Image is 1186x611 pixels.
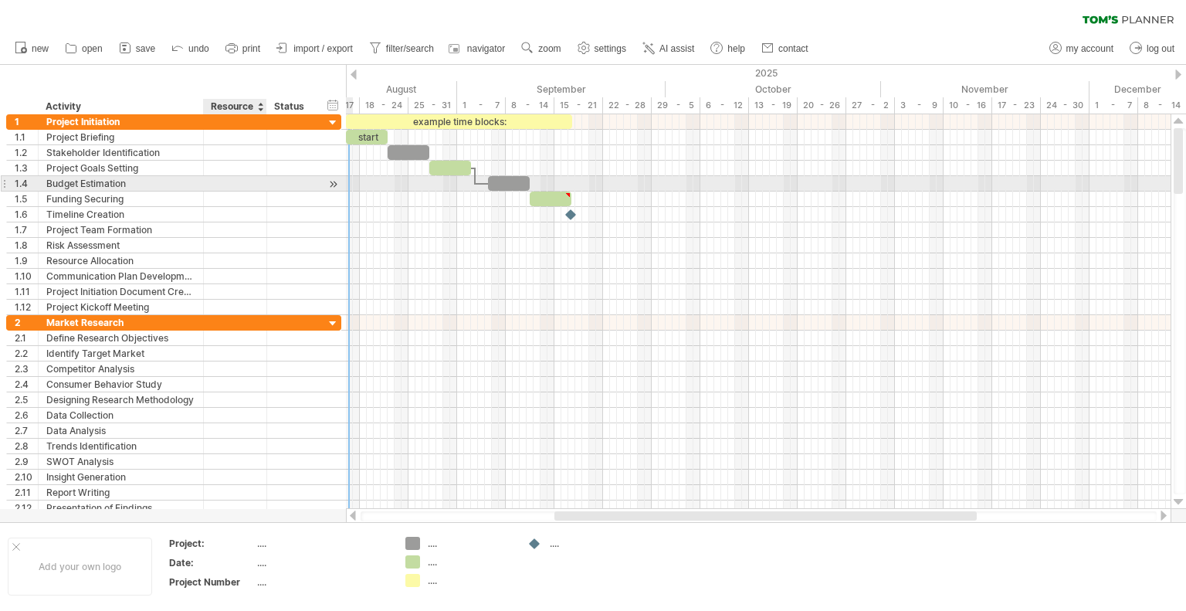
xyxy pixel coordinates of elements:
div: 13 - 19 [749,97,798,114]
div: Project Goals Setting [46,161,195,175]
div: 1.6 [15,207,38,222]
div: 1.9 [15,253,38,268]
div: 1.8 [15,238,38,253]
div: Market Research [46,315,195,330]
div: Timeline Creation [46,207,195,222]
div: 1.7 [15,222,38,237]
a: help [707,39,750,59]
a: my account [1045,39,1118,59]
a: zoom [517,39,565,59]
div: Project Briefing [46,130,195,144]
div: Project: [169,537,254,550]
span: zoom [538,43,561,54]
span: undo [188,43,209,54]
div: Presentation of Findings [46,501,195,515]
div: Status [274,99,308,114]
span: contact [778,43,808,54]
div: Trends Identification [46,439,195,453]
a: contact [757,39,813,59]
div: Activity [46,99,195,114]
div: Consumer Behavior Study [46,377,195,392]
div: September 2025 [457,81,666,97]
div: Risk Assessment [46,238,195,253]
div: 18 - 24 [360,97,408,114]
div: 1.2 [15,145,38,160]
div: 2.6 [15,408,38,423]
a: settings [574,39,631,59]
div: 2.1 [15,331,38,345]
div: Resource Allocation [46,253,195,268]
div: 1 [15,114,38,129]
div: Insight Generation [46,470,195,484]
div: 1.5 [15,192,38,206]
div: 2.2 [15,346,38,361]
div: 20 - 26 [798,97,846,114]
div: scroll to activity [326,176,341,192]
span: import / export [293,43,353,54]
a: new [11,39,53,59]
a: print [222,39,265,59]
div: SWOT Analysis [46,454,195,469]
div: 2.10 [15,470,38,484]
div: 2.12 [15,501,38,515]
span: save [136,43,155,54]
div: .... [257,537,387,550]
div: 3 - 9 [895,97,944,114]
div: 1.4 [15,176,38,191]
div: Data Analysis [46,423,195,438]
span: help [727,43,745,54]
a: navigator [446,39,510,59]
a: open [61,39,107,59]
div: 22 - 28 [603,97,652,114]
div: Competitor Analysis [46,362,195,376]
div: Report Writing [46,485,195,500]
span: settings [595,43,626,54]
div: 10 - 16 [944,97,992,114]
div: Project Kickoff Meeting [46,300,195,314]
div: 2.11 [15,485,38,500]
div: 2.4 [15,377,38,392]
a: log out [1126,39,1179,59]
div: 1 - 7 [1089,97,1138,114]
div: example time blocks: [346,114,572,129]
div: October 2025 [666,81,881,97]
span: my account [1066,43,1113,54]
div: Define Research Objectives [46,331,195,345]
div: Project Team Formation [46,222,195,237]
div: 27 - 2 [846,97,895,114]
div: .... [257,556,387,569]
div: 1 - 7 [457,97,506,114]
div: Date: [169,556,254,569]
div: .... [428,555,512,569]
span: open [82,43,103,54]
span: new [32,43,49,54]
div: start [346,130,388,144]
div: 15 - 21 [554,97,603,114]
div: 2.7 [15,423,38,438]
a: AI assist [639,39,699,59]
div: 1.3 [15,161,38,175]
div: 2.8 [15,439,38,453]
div: 8 - 14 [506,97,554,114]
div: Funding Securing [46,192,195,206]
div: 17 - 23 [992,97,1041,114]
div: 1.11 [15,284,38,299]
a: undo [168,39,214,59]
div: Project Number [169,575,254,589]
div: 2 [15,315,38,330]
div: 2.9 [15,454,38,469]
div: 2.5 [15,392,38,407]
div: 1.1 [15,130,38,144]
div: Designing Research Methodology [46,392,195,407]
div: Project Initiation [46,114,195,129]
div: August 2025 [242,81,457,97]
a: filter/search [365,39,439,59]
div: Communication Plan Development [46,269,195,283]
div: Add your own logo [8,538,152,596]
a: save [115,39,160,59]
div: Stakeholder Identification [46,145,195,160]
span: print [242,43,260,54]
div: Identify Target Market [46,346,195,361]
a: import / export [273,39,357,59]
div: 6 - 12 [700,97,749,114]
